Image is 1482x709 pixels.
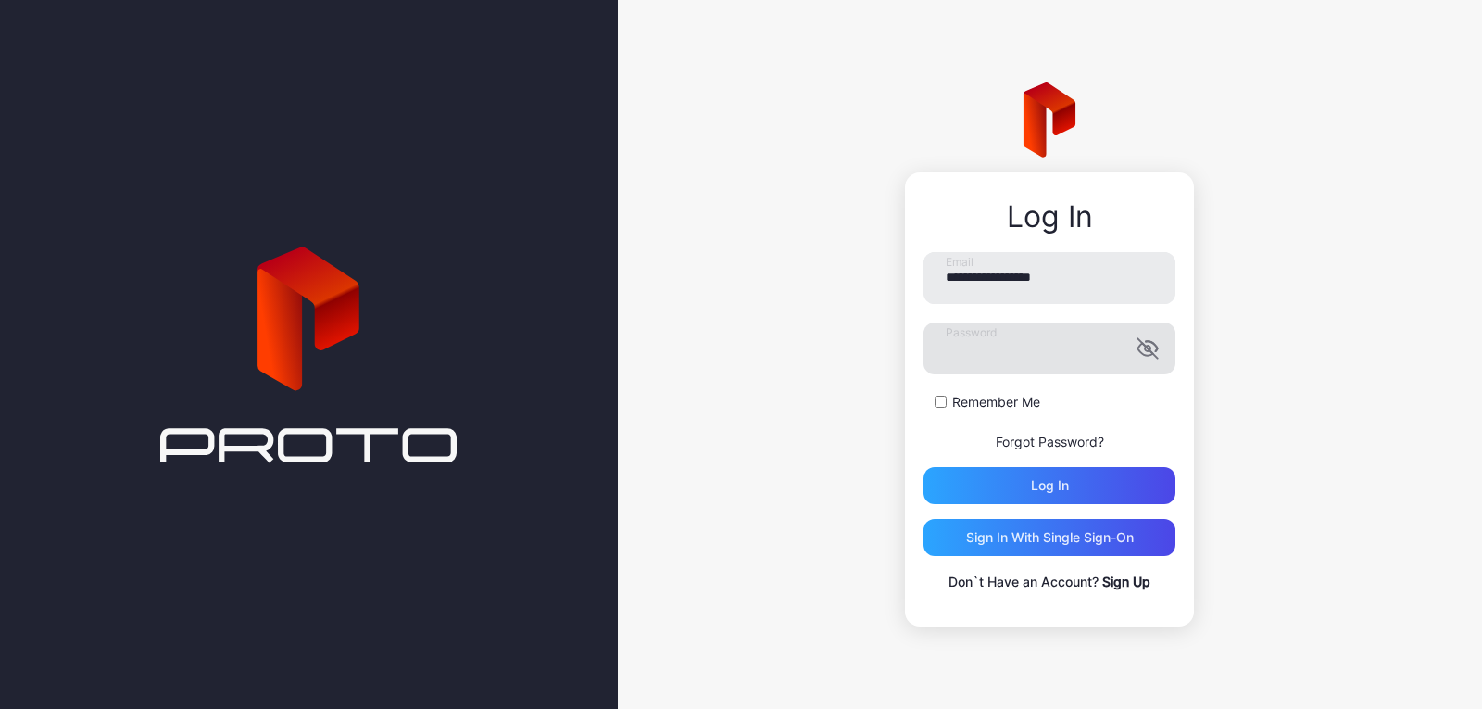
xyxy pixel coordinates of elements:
label: Remember Me [952,393,1040,411]
input: Email [923,252,1175,304]
button: Password [1137,337,1159,360]
div: Log in [1031,478,1069,493]
p: Don`t Have an Account? [923,571,1175,593]
button: Sign in With Single Sign-On [923,519,1175,556]
a: Sign Up [1102,574,1150,589]
button: Log in [923,467,1175,504]
input: Password [923,323,1175,374]
div: Log In [923,200,1175,234]
a: Forgot Password? [996,434,1104,449]
div: Sign in With Single Sign-On [966,530,1134,545]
